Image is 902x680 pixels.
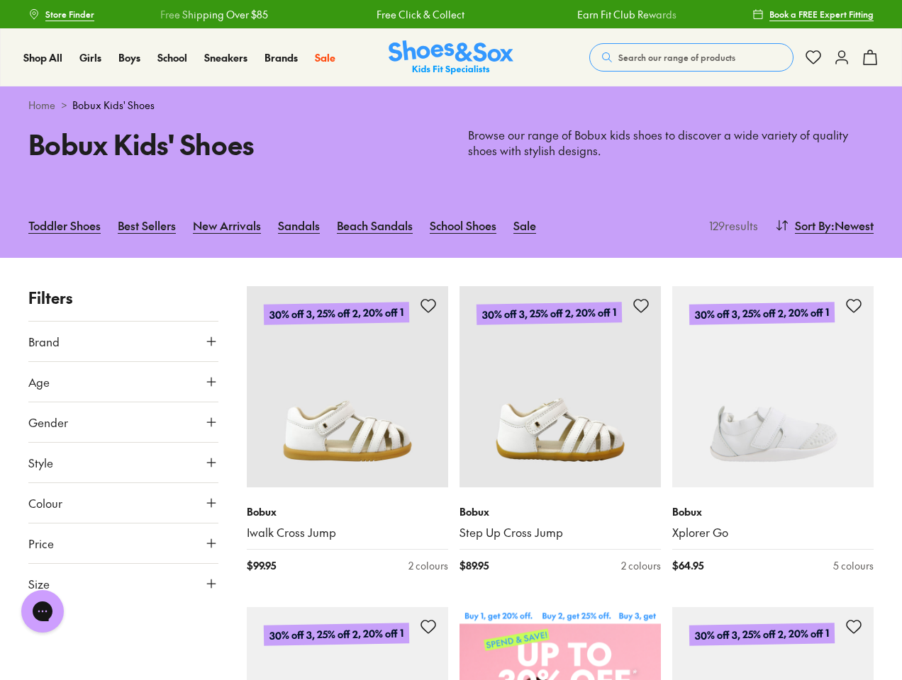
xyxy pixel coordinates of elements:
[389,40,513,75] img: SNS_Logo_Responsive.svg
[672,504,874,519] p: Bobux
[408,558,448,573] div: 2 colours
[247,558,276,573] span: $ 99.95
[45,8,94,21] span: Store Finder
[672,286,874,487] a: 30% off 3, 25% off 2, 20% off 1
[28,443,218,482] button: Style
[28,98,55,113] a: Home
[689,623,835,646] p: 30% off 3, 25% off 2, 20% off 1
[460,504,661,519] p: Bobux
[589,43,794,72] button: Search our range of products
[337,210,413,241] a: Beach Sandals
[389,40,513,75] a: Shoes & Sox
[28,575,50,592] span: Size
[118,210,176,241] a: Best Sellers
[28,494,62,511] span: Colour
[28,535,54,552] span: Price
[430,210,496,241] a: School Shoes
[618,51,735,64] span: Search our range of products
[28,333,60,350] span: Brand
[769,8,874,21] span: Book a FREE Expert Fitting
[28,483,218,523] button: Colour
[28,1,94,27] a: Store Finder
[28,564,218,603] button: Size
[672,525,874,540] a: Xplorer Go
[460,558,489,573] span: $ 89.95
[460,286,661,487] a: 30% off 3, 25% off 2, 20% off 1
[460,525,661,540] a: Step Up Cross Jump
[118,50,140,65] a: Boys
[247,286,448,487] a: 30% off 3, 25% off 2, 20% off 1
[703,217,758,234] p: 129 results
[28,402,218,442] button: Gender
[72,98,155,113] span: Bobux Kids' Shoes
[160,7,268,22] a: Free Shipping Over $85
[833,558,874,573] div: 5 colours
[14,585,71,637] iframe: Gorgias live chat messenger
[28,210,101,241] a: Toddler Shoes
[28,362,218,402] button: Age
[621,558,661,573] div: 2 colours
[28,523,218,563] button: Price
[831,217,874,234] span: : Newest
[752,1,874,27] a: Book a FREE Expert Fitting
[513,210,536,241] a: Sale
[577,7,676,22] a: Earn Fit Club Rewards
[157,50,187,65] a: School
[28,124,434,164] h1: Bobux Kids' Shoes
[28,98,874,113] div: >
[795,217,831,234] span: Sort By
[28,322,218,361] button: Brand
[315,50,335,65] a: Sale
[477,302,622,325] p: 30% off 3, 25% off 2, 20% off 1
[28,373,50,390] span: Age
[775,210,874,241] button: Sort By:Newest
[79,50,101,65] a: Girls
[468,127,874,159] p: Browse our range of Bobux kids shoes to discover a wide variety of quality shoes with stylish des...
[264,302,409,325] p: 30% off 3, 25% off 2, 20% off 1
[672,558,703,573] span: $ 64.95
[264,623,409,646] p: 30% off 3, 25% off 2, 20% off 1
[247,525,448,540] a: Iwalk Cross Jump
[28,414,68,431] span: Gender
[265,50,298,65] a: Brands
[689,302,835,325] p: 30% off 3, 25% off 2, 20% off 1
[247,504,448,519] p: Bobux
[377,7,464,22] a: Free Click & Collect
[278,210,320,241] a: Sandals
[23,50,62,65] a: Shop All
[28,454,53,471] span: Style
[204,50,247,65] a: Sneakers
[28,286,218,310] p: Filters
[193,210,261,241] a: New Arrivals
